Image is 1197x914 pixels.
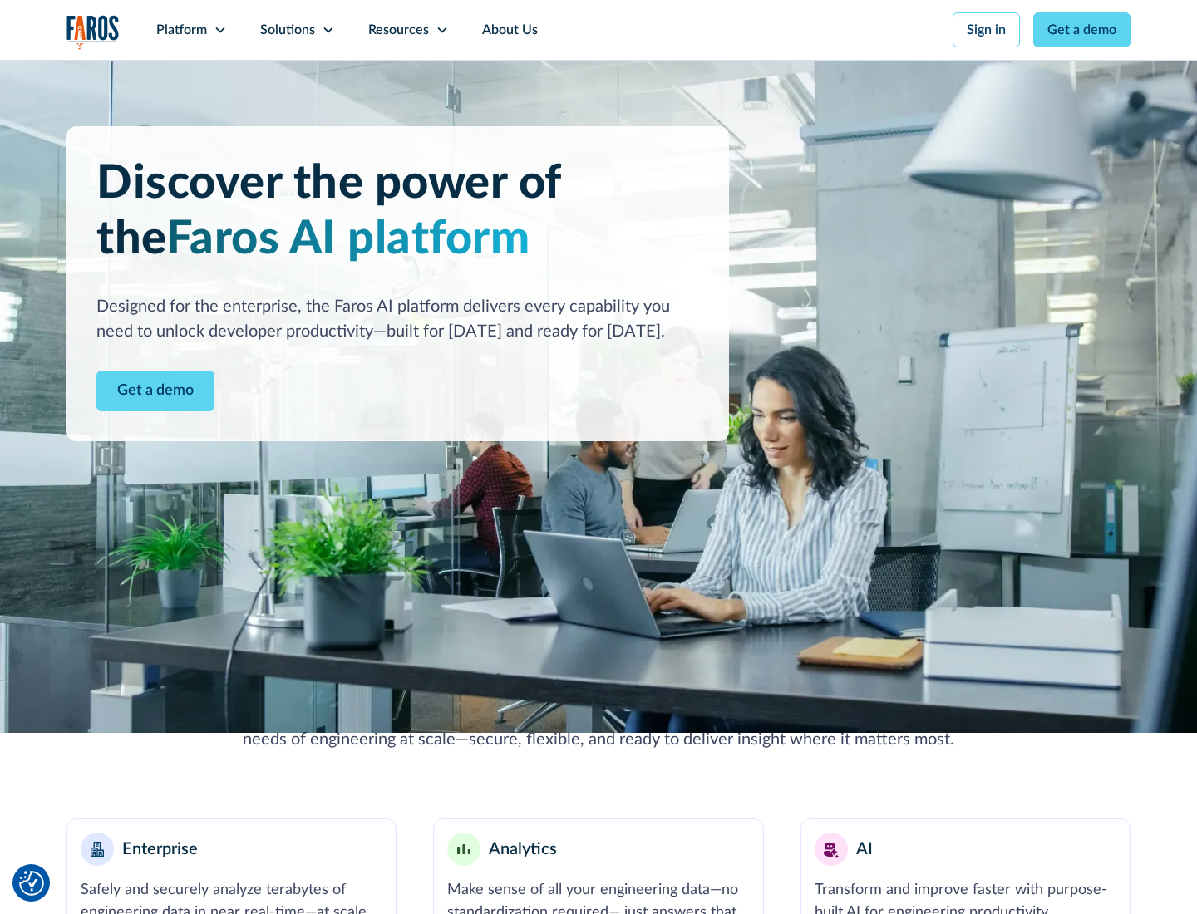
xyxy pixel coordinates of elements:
[856,837,873,862] div: AI
[489,837,557,862] div: Analytics
[260,20,315,40] div: Solutions
[122,837,198,862] div: Enterprise
[156,20,207,40] div: Platform
[953,12,1020,47] a: Sign in
[368,20,429,40] div: Resources
[66,15,120,49] img: Logo of the analytics and reporting company Faros.
[19,871,44,896] img: Revisit consent button
[96,294,699,344] div: Designed for the enterprise, the Faros AI platform delivers every capability you need to unlock d...
[457,844,470,855] img: Minimalist bar chart analytics icon
[166,216,530,263] span: Faros AI platform
[1033,12,1130,47] a: Get a demo
[19,871,44,896] button: Cookie Settings
[96,156,699,268] h1: Discover the power of the
[91,842,104,857] img: Enterprise building blocks or structure icon
[818,836,845,862] img: AI robot or assistant icon
[66,15,120,49] a: home
[96,371,214,411] a: Contact Modal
